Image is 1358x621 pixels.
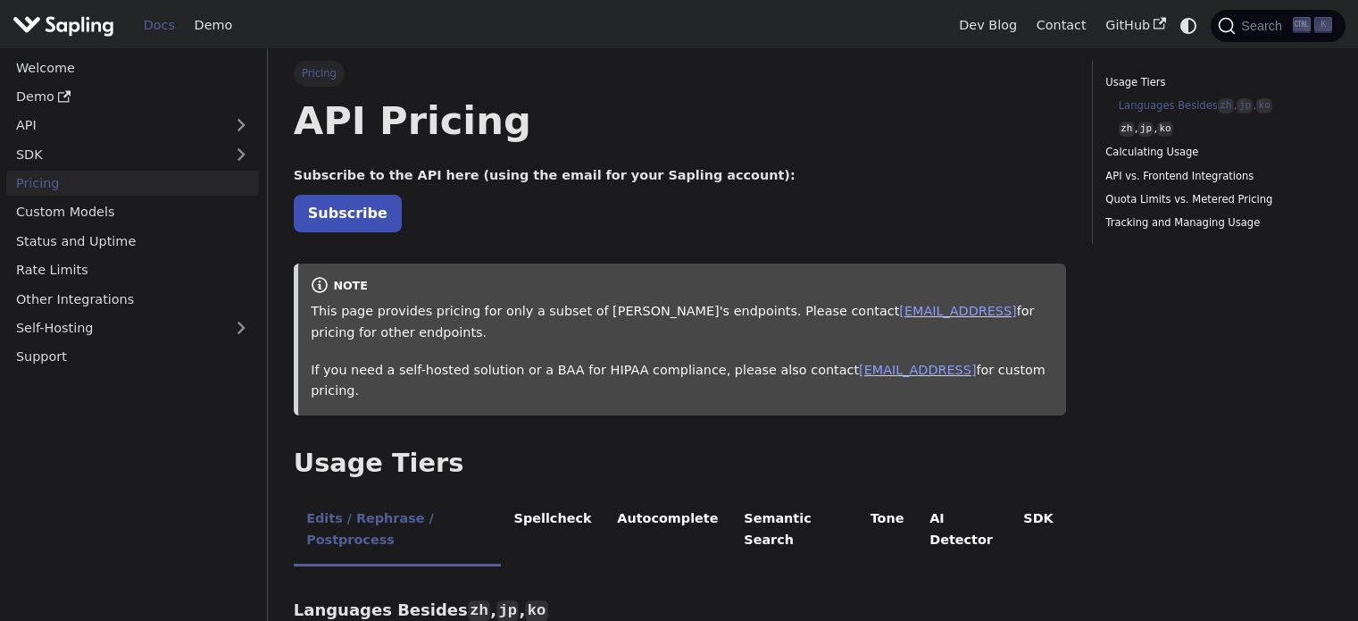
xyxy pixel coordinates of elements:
li: Autocomplete [604,496,731,566]
div: note [311,276,1054,298]
a: Status and Uptime [6,228,259,254]
li: Edits / Rephrase / Postprocess [294,496,501,566]
li: Spellcheck [501,496,604,566]
a: Support [6,344,259,370]
li: SDK [1011,496,1066,566]
button: Search (Ctrl+K) [1211,10,1345,42]
a: Rate Limits [6,257,259,283]
a: Languages Besideszh,jp,ko [1119,97,1320,114]
code: jp [1237,98,1253,113]
a: Usage Tiers [1105,74,1326,91]
a: Sapling.ai [12,13,121,38]
a: Demo [185,12,242,39]
a: Pricing [6,171,259,197]
a: Demo [6,84,259,110]
a: Self-Hosting [6,315,259,341]
h2: Usage Tiers [294,448,1066,480]
h3: Languages Besides , , [294,600,1066,621]
a: Welcome [6,55,259,80]
code: ko [1157,122,1173,137]
a: [EMAIL_ADDRESS] [859,363,976,377]
a: [EMAIL_ADDRESS] [899,304,1016,318]
a: zh,jp,ko [1119,121,1320,138]
li: Tone [857,496,917,566]
code: ko [1256,98,1272,113]
code: zh [1218,98,1234,113]
span: Pricing [294,61,345,86]
button: Switch between dark and light mode (currently system mode) [1176,13,1202,38]
a: Subscribe [294,195,402,231]
p: If you need a self-hosted solution or a BAA for HIPAA compliance, please also contact for custom ... [311,360,1054,403]
code: jp [1137,122,1154,137]
a: Calculating Usage [1105,144,1326,161]
span: Search [1236,19,1293,33]
li: Semantic Search [731,496,857,566]
a: GitHub [1096,12,1175,39]
kbd: K [1314,17,1332,33]
a: Dev Blog [949,12,1026,39]
a: Other Integrations [6,286,259,312]
p: This page provides pricing for only a subset of [PERSON_NAME]'s endpoints. Please contact for pri... [311,301,1054,344]
code: zh [1119,122,1135,137]
button: Expand sidebar category 'SDK' [223,141,259,167]
a: Contact [1027,12,1096,39]
a: SDK [6,141,223,167]
a: Docs [134,12,185,39]
nav: Breadcrumbs [294,61,1066,86]
button: Expand sidebar category 'API' [223,113,259,138]
a: Tracking and Managing Usage [1105,214,1326,231]
li: AI Detector [917,496,1011,566]
a: Custom Models [6,199,259,225]
a: API vs. Frontend Integrations [1105,168,1326,185]
h1: API Pricing [294,97,1066,145]
img: Sapling.ai [12,13,114,38]
a: Quota Limits vs. Metered Pricing [1105,191,1326,208]
a: API [6,113,223,138]
strong: Subscribe to the API here (using the email for your Sapling account): [294,168,796,182]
